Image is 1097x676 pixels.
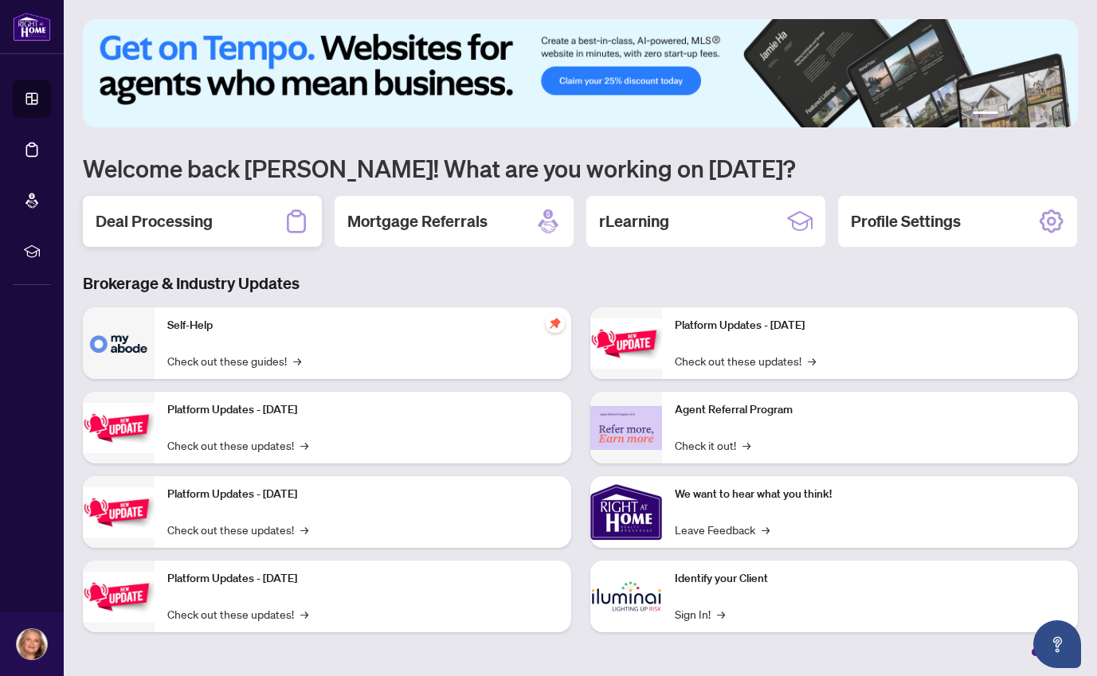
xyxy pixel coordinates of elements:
span: → [742,436,750,454]
p: Platform Updates - [DATE] [167,570,558,588]
h2: Profile Settings [851,210,961,232]
span: → [762,521,770,538]
a: Check out these guides!→ [167,352,301,369]
a: Check out these updates!→ [167,605,308,623]
button: Open asap [1033,620,1081,668]
button: 1 [973,111,998,118]
img: Identify your Client [590,561,662,632]
img: Platform Updates - September 16, 2025 [83,403,155,453]
h2: Mortgage Referrals [347,210,488,232]
a: Check out these updates!→ [167,436,308,454]
button: 2 [1005,111,1011,118]
h1: Welcome back [PERSON_NAME]! What are you working on [DATE]? [83,153,1078,183]
a: Leave Feedback→ [675,521,770,538]
h2: Deal Processing [96,210,213,232]
span: pushpin [546,314,565,333]
p: Platform Updates - [DATE] [167,401,558,419]
p: We want to hear what you think! [675,486,1066,503]
img: Platform Updates - June 23, 2025 [590,318,662,369]
img: Slide 0 [83,19,1078,127]
span: → [293,352,301,369]
img: Agent Referral Program [590,406,662,450]
span: → [808,352,816,369]
a: Check it out!→ [675,436,750,454]
span: → [300,605,308,623]
span: → [300,521,308,538]
button: 4 [1030,111,1036,118]
h2: rLearning [599,210,669,232]
p: Self-Help [167,317,558,334]
img: Profile Icon [17,629,47,659]
a: Check out these updates!→ [675,352,816,369]
span: → [717,605,725,623]
p: Identify your Client [675,570,1066,588]
img: Platform Updates - July 8, 2025 [83,572,155,622]
img: Platform Updates - July 21, 2025 [83,487,155,537]
button: 6 [1056,111,1062,118]
img: We want to hear what you think! [590,476,662,548]
img: Self-Help [83,307,155,379]
h3: Brokerage & Industry Updates [83,272,1078,295]
p: Platform Updates - [DATE] [167,486,558,503]
img: logo [13,12,51,41]
a: Check out these updates!→ [167,521,308,538]
span: → [300,436,308,454]
button: 3 [1017,111,1024,118]
button: 5 [1043,111,1049,118]
p: Platform Updates - [DATE] [675,317,1066,334]
p: Agent Referral Program [675,401,1066,419]
a: Sign In!→ [675,605,725,623]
